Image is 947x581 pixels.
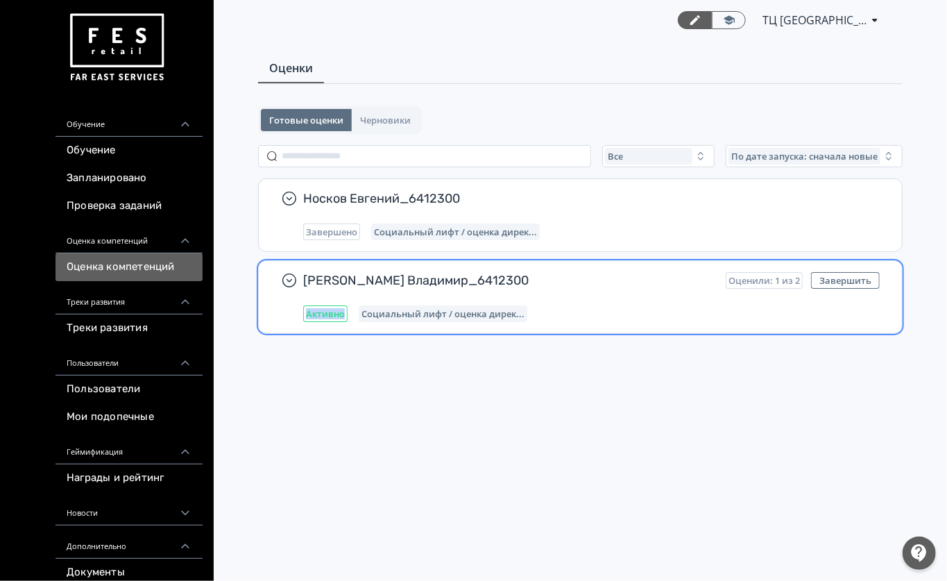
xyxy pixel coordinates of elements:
span: [PERSON_NAME] Владимир_6412300 [303,272,715,289]
span: Социальный лифт / оценка директора магазина [361,308,524,319]
div: Новости [56,492,203,525]
span: Все [608,151,623,162]
a: Оценка компетенций [56,253,203,281]
img: https://files.teachbase.ru/system/account/57463/logo/medium-936fc5084dd2c598f50a98b9cbe0469a.png [67,8,167,87]
span: Оценки [269,60,313,76]
span: По дате запуска: сначала новые [731,151,878,162]
span: Завершено [306,226,357,237]
button: Все [602,145,715,167]
a: Проверка заданий [56,192,203,220]
span: ТЦ Рио Белгород СИН 6412300 [762,12,867,28]
span: Оценили: 1 из 2 [728,275,800,286]
div: Дополнительно [56,525,203,559]
button: По дате запуска: сначала новые [726,145,903,167]
a: Обучение [56,137,203,165]
a: Награды и рейтинг [56,464,203,492]
div: Пользователи [56,342,203,376]
span: Готовые оценки [269,115,343,126]
a: Пользователи [56,376,203,403]
span: Активно [306,308,345,319]
div: Геймификация [56,431,203,464]
div: Оценка компетенций [56,220,203,253]
button: Завершить [811,272,880,289]
a: Запланировано [56,165,203,192]
span: Социальный лифт / оценка директора магазина [374,226,537,237]
button: Готовые оценки [261,109,352,131]
button: Черновики [352,109,419,131]
div: Треки развития [56,281,203,314]
div: Обучение [56,103,203,137]
span: Носков Евгений_6412300 [303,190,869,207]
a: Мои подопечные [56,403,203,431]
span: Черновики [360,115,411,126]
a: Переключиться в режим ученика [712,11,746,29]
a: Треки развития [56,314,203,342]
